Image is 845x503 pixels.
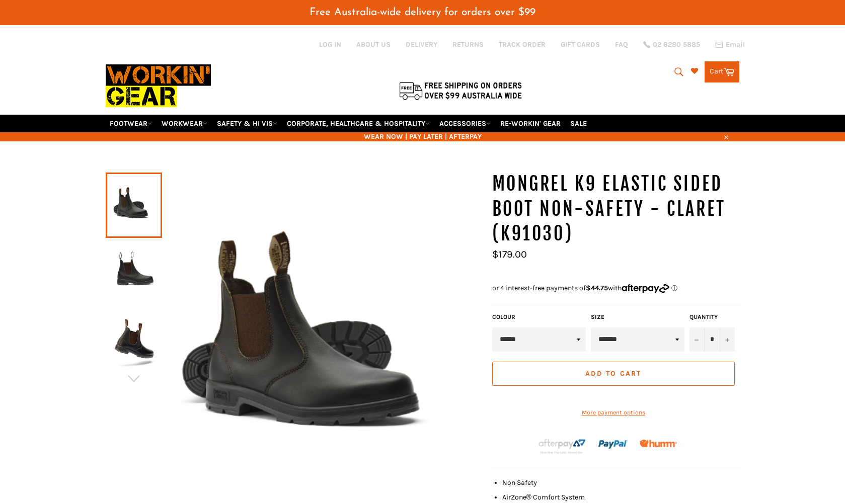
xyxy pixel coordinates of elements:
h1: MONGREL K9 Elastic Sided Boot Non-Safety - Claret (K91030) [492,172,740,246]
a: FOOTWEAR [106,115,156,132]
a: Email [715,41,745,49]
a: More payment options [492,408,735,417]
a: 02 6280 5885 [643,41,700,48]
label: COLOUR [492,313,586,321]
button: Add to Cart [492,362,735,386]
span: WEAR NOW | PAY LATER | AFTERPAY [106,132,740,141]
span: 02 6280 5885 [653,41,700,48]
img: MONGREL K9 Elastic Sided Boot Non-Safety - Claret (K91030) - Workin' Gear [111,312,157,368]
span: $179.00 [492,248,527,260]
img: Flat $9.95 shipping Australia wide [398,80,523,101]
img: MONGREL K9 Elastic Sided Boot Non-Safety - Claret (K91030) - Workin' Gear [111,245,157,300]
a: FAQ [615,40,628,49]
a: RE-WORKIN' GEAR [496,115,565,132]
a: GIFT CARDS [561,40,600,49]
a: ACCESSORIES [435,115,495,132]
span: Email [726,41,745,48]
span: Non Safety [502,478,537,487]
a: WORKWEAR [158,115,211,132]
a: TRACK ORDER [499,40,546,49]
span: Add to Cart [585,369,641,378]
a: CORPORATE, HEALTHCARE & HOSPITALITY [283,115,434,132]
button: Reduce item quantity by one [689,327,705,352]
a: SALE [566,115,591,132]
a: ABOUT US [356,40,391,49]
span: Free Australia-wide delivery for orders over $99 [310,7,535,18]
span: AirZone® Comfort System [502,493,585,501]
a: DELIVERY [406,40,437,49]
a: SAFETY & HI VIS [213,115,281,132]
img: Workin Gear leaders in Workwear, Safety Boots, PPE, Uniforms. Australia's No.1 in Workwear [106,57,211,114]
a: RETURNS [452,40,484,49]
a: Cart [705,61,739,82]
a: Log in [319,40,341,49]
img: Humm_core_logo_RGB-01_300x60px_small_195d8312-4386-4de7-b182-0ef9b6303a37.png [640,440,677,447]
img: paypal.png [598,430,628,459]
label: Size [591,313,684,321]
img: Afterpay-Logo-on-dark-bg_large.png [537,438,587,455]
button: Increase item quantity by one [720,327,735,352]
label: Quantity [689,313,735,321]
